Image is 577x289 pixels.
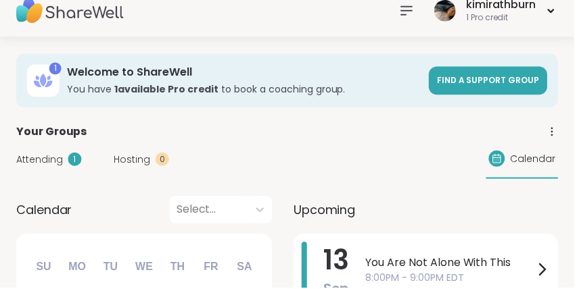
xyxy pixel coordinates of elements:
[431,67,550,95] a: Find a support group
[96,253,126,283] div: Tu
[197,253,227,283] div: Fr
[62,253,92,283] div: Mo
[49,63,62,75] div: 1
[16,153,63,167] span: Attending
[68,153,82,167] div: 1
[115,83,220,97] b: 1 available Pro credit
[114,153,151,167] span: Hosting
[16,124,87,140] span: Your Groups
[16,202,72,220] span: Calendar
[439,75,542,86] span: Find a support group
[156,153,170,167] div: 0
[68,65,423,80] h3: Welcome to ShareWell
[295,202,357,220] span: Upcoming
[231,253,260,283] div: Sa
[325,242,351,280] span: 13
[367,272,536,286] span: 8:00PM - 9:00PM EDT
[130,253,160,283] div: We
[164,253,193,283] div: Th
[513,153,558,167] span: Calendar
[29,253,59,283] div: Su
[367,256,536,272] span: You Are Not Alone With This
[68,83,423,97] h3: You have to book a coaching group.
[468,12,538,24] div: 1 Pro credit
